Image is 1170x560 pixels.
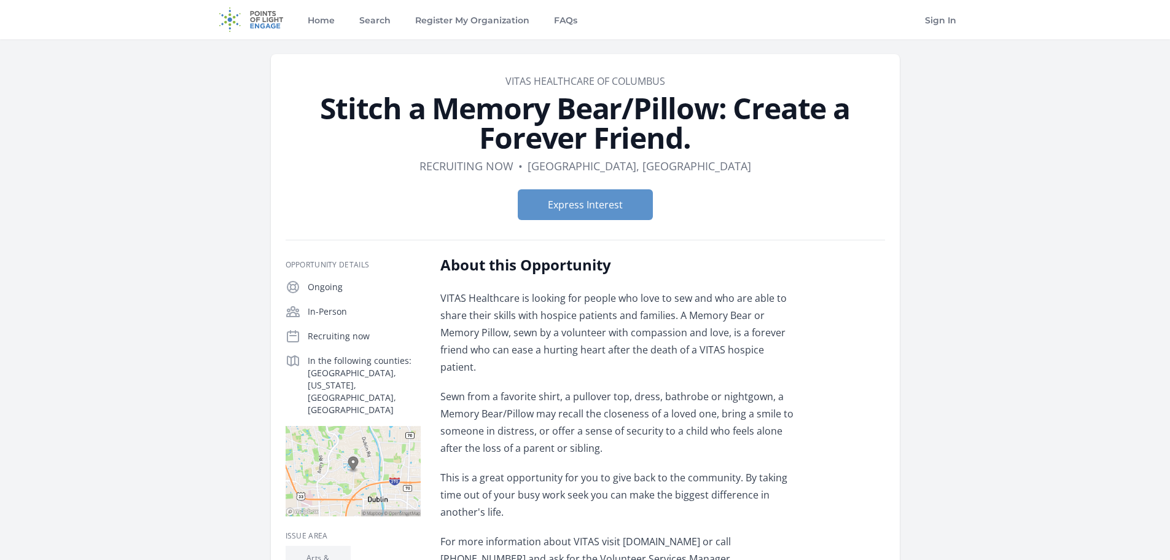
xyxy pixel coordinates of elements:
a: VITAS Healthcare of Columbus [505,74,665,88]
dd: Recruiting now [419,157,513,175]
h2: About this Opportunity [440,255,800,275]
h1: Stitch a Memory Bear/Pillow: Create a Forever Friend. [286,93,885,152]
p: Recruiting now [308,330,421,342]
h3: Issue area [286,531,421,541]
img: Map [286,426,421,516]
p: In the following counties: [GEOGRAPHIC_DATA], [US_STATE], [GEOGRAPHIC_DATA], [GEOGRAPHIC_DATA] [308,355,421,416]
dd: [GEOGRAPHIC_DATA], [GEOGRAPHIC_DATA] [528,157,751,175]
button: Express Interest [518,189,653,220]
div: • [518,157,523,175]
p: In-Person [308,306,421,318]
p: This is a great opportunity for you to give back to the community. By taking time out of your bus... [440,469,800,521]
p: Sewn from a favorite shirt, a pullover top, dress, bathrobe or nightgown, a Memory Bear/Pillow ma... [440,388,800,457]
p: VITAS Healthcare is looking for people who love to sew and who are able to share their skills wit... [440,290,800,376]
h3: Opportunity Details [286,260,421,270]
p: Ongoing [308,281,421,293]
